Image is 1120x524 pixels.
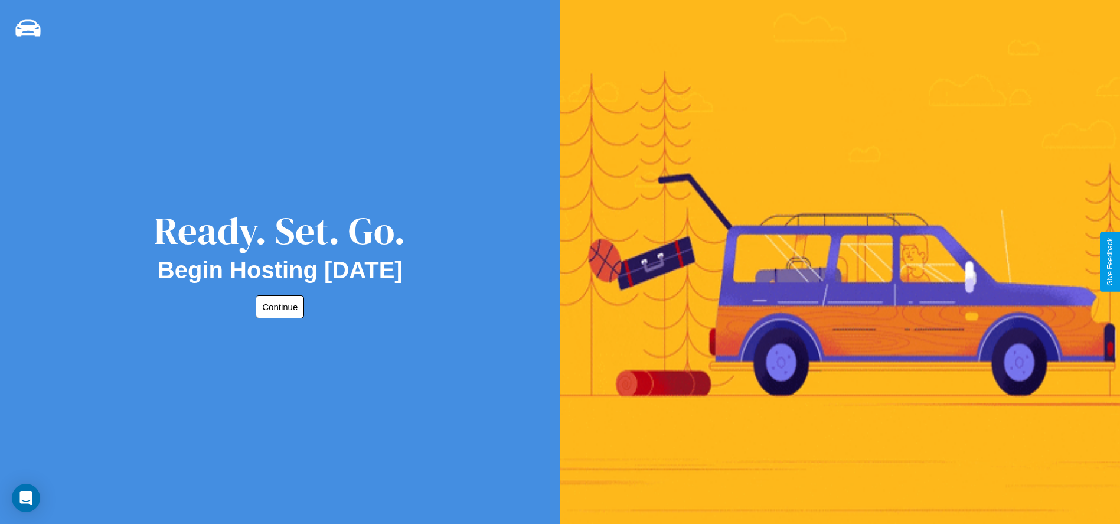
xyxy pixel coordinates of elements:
[158,257,403,284] h2: Begin Hosting [DATE]
[256,295,304,318] button: Continue
[1106,238,1114,286] div: Give Feedback
[154,204,406,257] div: Ready. Set. Go.
[12,484,40,512] div: Open Intercom Messenger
